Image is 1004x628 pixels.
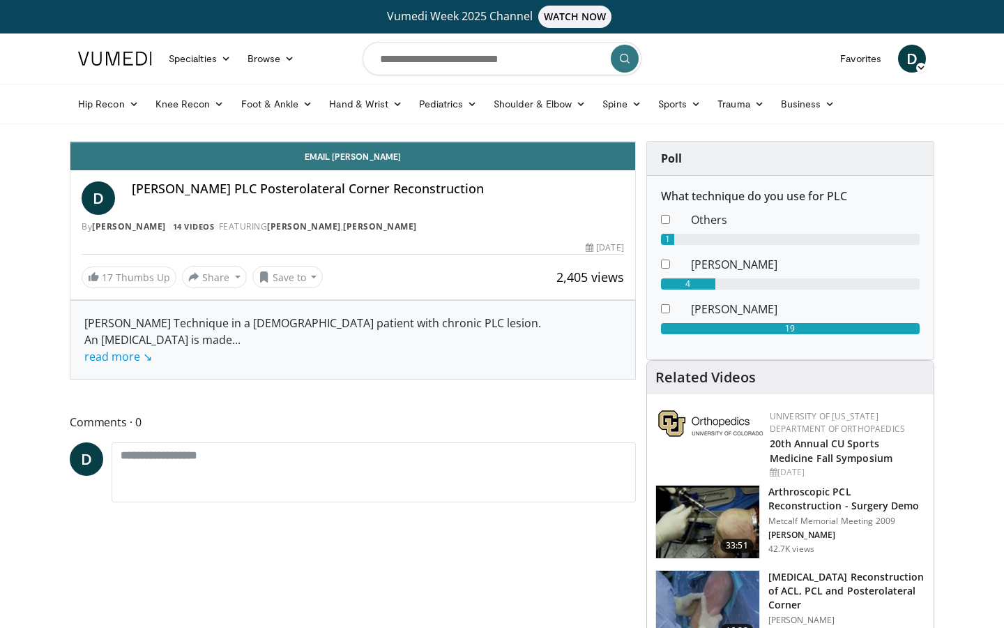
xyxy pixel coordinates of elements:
a: 14 Videos [168,220,219,232]
div: [DATE] [770,466,922,479]
a: Browse [239,45,303,73]
button: Save to [252,266,324,288]
h4: [PERSON_NAME] PLC Posterolateral Corner Reconstruction [132,181,624,197]
a: [PERSON_NAME] [343,220,417,232]
dd: Others [680,211,930,228]
div: 19 [661,323,920,334]
input: Search topics, interventions [363,42,641,75]
a: read more ↘ [84,349,152,364]
span: 17 [102,271,113,284]
h3: Arthroscopic PCL Reconstruction - Surgery Demo [768,485,925,513]
img: 355603a8-37da-49b6-856f-e00d7e9307d3.png.150x105_q85_autocrop_double_scale_upscale_version-0.2.png [658,410,763,437]
p: Metcalf Memorial Meeting 2009 [768,516,925,527]
a: Trauma [709,90,773,118]
dd: [PERSON_NAME] [680,256,930,273]
p: 42.7K views [768,544,814,555]
a: Sports [650,90,710,118]
a: Vumedi Week 2025 ChannelWATCH NOW [80,6,924,28]
a: Shoulder & Elbow [485,90,594,118]
a: D [82,181,115,215]
a: Pediatrics [411,90,485,118]
p: [PERSON_NAME] [768,530,925,541]
a: University of [US_STATE] Department of Orthopaedics [770,410,905,435]
span: WATCH NOW [538,6,612,28]
h6: What technique do you use for PLC [661,190,920,203]
img: 672811_3.png.150x105_q85_crop-smart_upscale.jpg [656,486,759,558]
a: Hand & Wrist [321,90,411,118]
div: 1 [661,234,675,245]
button: Share [182,266,247,288]
a: 17 Thumbs Up [82,267,176,288]
a: D [70,442,103,476]
a: D [898,45,926,73]
div: [DATE] [586,241,623,254]
img: VuMedi Logo [78,52,152,66]
a: Email [PERSON_NAME] [70,142,635,170]
h3: [MEDICAL_DATA] Reconstruction of ACL, PCL and Posterolateral Corner [768,570,925,612]
a: Hip Recon [70,90,147,118]
span: 33:51 [720,539,754,553]
a: Foot & Ankle [233,90,321,118]
span: 2,405 views [556,269,624,285]
a: Favorites [832,45,890,73]
p: [PERSON_NAME] [768,615,925,626]
a: Knee Recon [147,90,233,118]
a: Spine [594,90,649,118]
span: Comments 0 [70,413,636,431]
strong: Poll [661,151,682,166]
h4: Related Videos [655,369,756,386]
a: Specialties [160,45,239,73]
div: 4 [661,278,715,290]
a: Business [773,90,844,118]
a: 33:51 Arthroscopic PCL Reconstruction - Surgery Demo Metcalf Memorial Meeting 2009 [PERSON_NAME] ... [655,485,925,559]
div: [PERSON_NAME] Technique in a [DEMOGRAPHIC_DATA] patient with chronic PLC lesion. An [MEDICAL_DATA... [84,315,621,365]
div: By FEATURING , [82,220,624,233]
a: [PERSON_NAME] [92,220,166,232]
a: 20th Annual CU Sports Medicine Fall Symposium [770,437,892,465]
a: [PERSON_NAME] [267,220,341,232]
dd: [PERSON_NAME] [680,301,930,317]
